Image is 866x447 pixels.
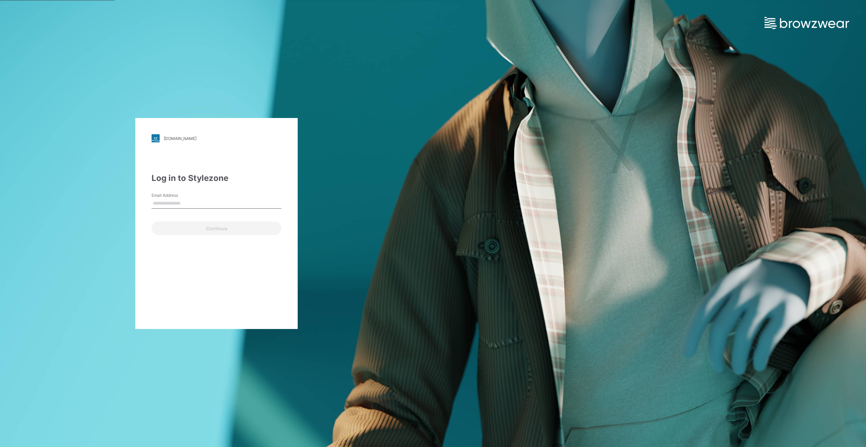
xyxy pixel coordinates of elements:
[765,17,849,29] img: browzwear-logo.e42bd6dac1945053ebaf764b6aa21510.svg
[152,172,281,184] div: Log in to Stylezone
[152,134,160,142] img: stylezone-logo.562084cfcfab977791bfbf7441f1a819.svg
[164,136,197,141] div: [DOMAIN_NAME]
[152,134,281,142] a: [DOMAIN_NAME]
[152,192,199,198] label: Email Address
